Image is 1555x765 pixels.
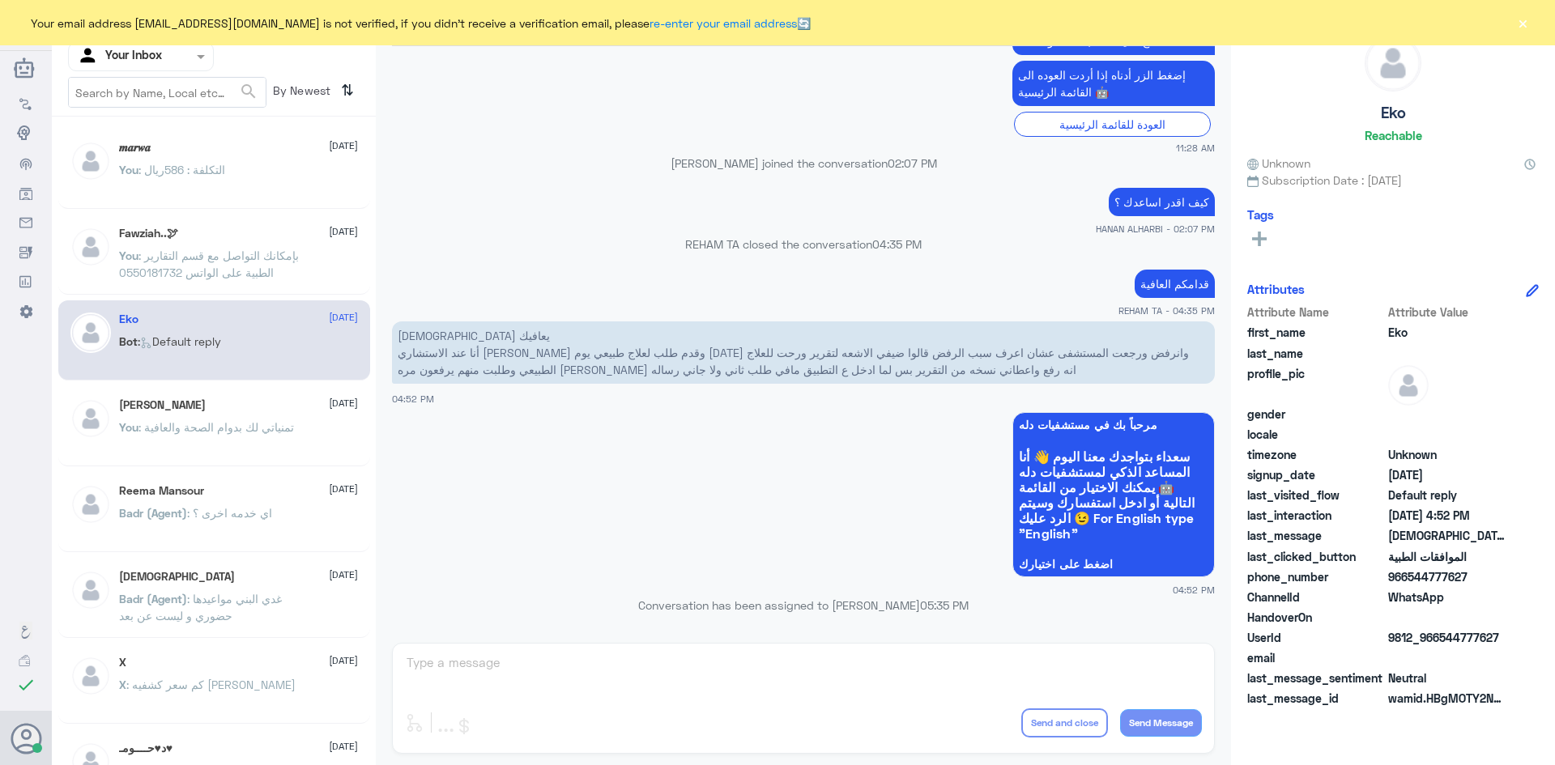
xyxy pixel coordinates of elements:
[392,321,1215,384] p: 6/8/2025, 4:52 PM
[1247,568,1385,585] span: phone_number
[1247,207,1274,222] h6: Tags
[1247,487,1385,504] span: last_visited_flow
[329,138,358,153] span: [DATE]
[1381,104,1406,122] h5: Eko
[1365,36,1421,91] img: defaultAdmin.png
[119,592,187,606] span: Badr (Agent)
[329,567,358,582] span: [DATE]
[266,77,334,109] span: By Newest
[1247,629,1385,646] span: UserId
[1247,669,1385,686] span: last_message_sentiment
[239,79,258,105] button: search
[1247,548,1385,565] span: last_clicked_button
[1247,527,1385,544] span: last_message
[1109,188,1215,216] p: 6/8/2025, 2:07 PM
[392,393,434,404] span: 04:52 PM
[1388,446,1506,463] span: Unknown
[1388,324,1506,341] span: Eko
[119,249,138,262] span: You
[1388,507,1506,524] span: 2025-08-06T13:52:03.523Z
[1247,172,1539,189] span: Subscription Date : [DATE]
[119,227,178,240] h5: Fawziah..🕊
[119,163,138,176] span: You
[1012,61,1215,106] p: 6/8/2025, 11:28 AM
[1120,709,1202,737] button: Send Message
[239,82,258,101] span: search
[392,155,1215,172] p: [PERSON_NAME] joined the conversation
[70,312,111,353] img: defaultAdmin.png
[329,653,358,668] span: [DATE]
[1019,558,1208,571] span: اضغط على اختيارك
[1019,448,1208,541] span: سعداء بتواجدك معنا اليوم 👋 أنا المساعد الذكي لمستشفيات دله 🤖 يمكنك الاختيار من القائمة التالية أو...
[1388,568,1506,585] span: 966544777627
[119,484,204,498] h5: Reema Mansour
[119,312,138,326] h5: Eko
[1135,270,1215,298] p: 6/8/2025, 4:35 PM
[69,78,266,107] input: Search by Name, Local etc…
[1247,589,1385,606] span: ChannelId
[1014,112,1211,137] div: العودة للقائمة الرئيسية
[119,592,282,623] span: : غدي البني مواعيدها حضوري و ليست عن بعد
[119,249,299,279] span: : بإمكانك التواصل مع قسم التقارير الطبية على الواتس 0550181732
[31,15,811,32] span: Your email address [EMAIL_ADDRESS][DOMAIN_NAME] is not verified, if you didn't receive a verifica...
[70,141,111,181] img: defaultAdmin.png
[329,224,358,239] span: [DATE]
[119,141,151,155] h5: 𝒎𝒂𝒓𝒘𝒂
[70,484,111,525] img: defaultAdmin.png
[1388,690,1506,707] span: wamid.HBgMOTY2NTQ0Nzc3NjI3FQIAEhgUM0E0RTQ3RjAyNENDRkE5NUI2N0EA
[392,597,1215,614] p: Conversation has been assigned to [PERSON_NAME]
[1388,487,1506,504] span: Default reply
[1247,365,1385,402] span: profile_pic
[119,742,173,755] h5: د♥حــــومـ♥
[119,420,138,434] span: You
[70,398,111,439] img: defaultAdmin.png
[1176,141,1215,155] span: 11:28 AM
[70,656,111,696] img: defaultAdmin.png
[1388,466,1506,483] span: 2025-08-04T15:35:52.317Z
[1247,426,1385,443] span: locale
[1388,304,1506,321] span: Attribute Value
[1173,583,1215,597] span: 04:52 PM
[341,77,354,104] i: ⇅
[1365,128,1422,142] h6: Reachable
[1388,365,1429,406] img: defaultAdmin.png
[138,420,294,434] span: : تمنياتي لك بدوام الصحة والعافية
[1388,548,1506,565] span: الموافقات الطبية
[1388,406,1506,423] span: null
[1515,15,1531,31] button: ×
[1388,527,1506,544] span: الله يعافيك أنا عند الاستشاري أحند الزبيدي وقدم طلب لعلاج طبيعي يوم الاحد وانرفض ورجعت المستشفى ع...
[888,156,937,170] span: 02:07 PM
[119,656,126,669] h5: X
[920,598,969,612] span: 05:35 PM
[1247,466,1385,483] span: signup_date
[1388,589,1506,606] span: 2
[1247,406,1385,423] span: gender
[1118,304,1215,317] span: REHAM TA - 04:35 PM
[1247,155,1310,172] span: Unknown
[1247,282,1305,296] h6: Attributes
[329,482,358,496] span: [DATE]
[329,396,358,410] span: [DATE]
[119,398,206,412] h5: Mohammed ALRASHED
[1247,324,1385,341] span: first_name
[329,310,358,325] span: [DATE]
[392,236,1215,253] p: REHAM TA closed the conversation
[1388,649,1506,666] span: null
[70,570,111,610] img: defaultAdmin.png
[1388,629,1506,646] span: 9812_966544777627
[138,334,221,348] span: : Default reply
[1247,649,1385,666] span: email
[138,163,225,176] span: : التكلفة : 586ريال
[16,675,36,695] i: check
[119,334,138,348] span: Bot
[126,678,296,691] span: : كم سعر كشفيه [PERSON_NAME]
[70,227,111,267] img: defaultAdmin.png
[1096,222,1215,236] span: HANAN ALHARBI - 02:07 PM
[1247,690,1385,707] span: last_message_id
[187,506,272,520] span: : اي خدمه اخرى ؟
[1388,609,1506,626] span: null
[1388,426,1506,443] span: null
[1247,609,1385,626] span: HandoverOn
[1021,708,1108,737] button: Send and close
[650,16,797,30] a: re-enter your email address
